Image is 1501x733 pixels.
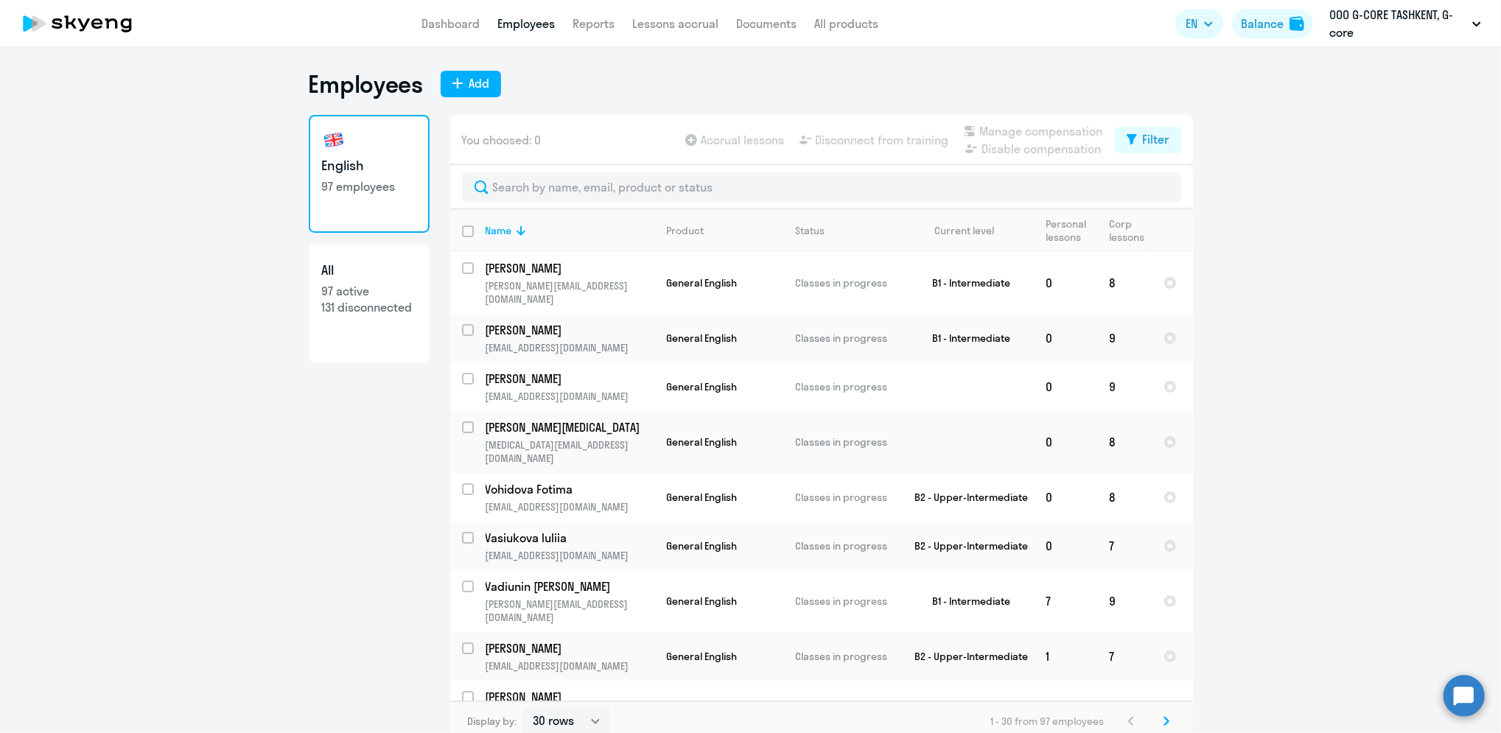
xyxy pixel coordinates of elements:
p: Classes in progress [796,491,897,504]
p: [EMAIL_ADDRESS][DOMAIN_NAME] [486,659,654,673]
span: General English [667,380,738,393]
button: Balancebalance [1232,9,1313,38]
span: General English [667,332,738,345]
p: 131 disconnected [322,299,416,315]
a: Reports [573,16,615,31]
p: [PERSON_NAME] [486,260,652,276]
a: Lessons accrual [632,16,718,31]
button: ООО G-CORE TASHKENT, G-core [1322,6,1488,41]
a: All97 active131 disconnected [309,245,430,362]
div: Current level [909,224,1034,237]
td: B2 - Upper-Intermediate [898,522,1035,570]
a: [PERSON_NAME] [486,322,654,338]
p: Classes in progress [796,380,897,393]
div: Status [796,224,897,237]
td: 0 [1035,411,1098,473]
div: Corp lessons [1110,217,1151,244]
td: 0 [1035,252,1098,314]
p: [PERSON_NAME] [486,322,652,338]
a: [PERSON_NAME] [486,260,654,276]
td: 8 [1098,473,1152,522]
div: Personal lessons [1046,217,1097,244]
div: Filter [1143,130,1169,148]
p: [EMAIL_ADDRESS][DOMAIN_NAME] [486,390,654,403]
p: [EMAIL_ADDRESS][DOMAIN_NAME] [486,500,654,513]
div: Current level [935,224,995,237]
button: Filter [1115,127,1181,153]
a: Vadiunin [PERSON_NAME] [486,578,654,595]
td: 1 [1035,632,1098,681]
span: General English [667,650,738,663]
td: 9 [1098,570,1152,632]
a: Documents [736,16,797,31]
div: Corp lessons [1110,217,1145,244]
p: Classes in progress [796,650,897,663]
span: General English [667,491,738,504]
p: Classes in progress [796,332,897,345]
p: [EMAIL_ADDRESS][DOMAIN_NAME] [486,549,654,562]
span: You choosed: 0 [462,131,542,149]
p: Vohidova Fotima [486,481,652,497]
div: Product [667,224,783,237]
div: Name [486,224,512,237]
p: ООО G-CORE TASHKENT, G-core [1329,6,1466,41]
span: General English [667,435,738,449]
p: Classes in progress [796,435,897,449]
p: [PERSON_NAME][EMAIL_ADDRESS][DOMAIN_NAME] [486,279,654,306]
div: Balance [1241,15,1284,32]
h3: All [322,261,416,280]
a: Vohidova Fotima [486,481,654,497]
img: balance [1290,16,1304,31]
a: All products [814,16,878,31]
a: Employees [497,16,555,31]
p: [PERSON_NAME][MEDICAL_DATA] [486,419,652,435]
p: 97 active [322,283,416,299]
span: 1 - 30 from 97 employees [991,715,1105,728]
div: Personal lessons [1046,217,1088,244]
span: General English [667,276,738,290]
input: Search by name, email, product or status [462,172,1181,202]
p: [MEDICAL_DATA][EMAIL_ADDRESS][DOMAIN_NAME] [486,438,654,465]
button: EN [1175,9,1223,38]
div: Name [486,224,654,237]
td: 9 [1098,314,1152,362]
div: Status [796,224,825,237]
img: english [322,128,346,152]
td: 8 [1098,411,1152,473]
div: Product [667,224,704,237]
td: 9 [1098,362,1152,411]
div: Add [469,74,489,92]
td: B2 - Upper-Intermediate [898,632,1035,681]
span: General English [667,595,738,608]
span: General English [667,539,738,553]
p: [EMAIL_ADDRESS][DOMAIN_NAME] [486,341,654,354]
td: 7 [1098,632,1152,681]
p: Classes in progress [796,276,897,290]
td: B1 - Intermediate [898,252,1035,314]
td: 7 [1098,522,1152,570]
p: [PERSON_NAME] [486,371,652,387]
a: [PERSON_NAME] [486,371,654,387]
span: Display by: [468,715,517,728]
p: [PERSON_NAME][EMAIL_ADDRESS][DOMAIN_NAME] [486,597,654,624]
td: B2 - Upper-Intermediate [898,473,1035,522]
a: Vasiukova Iuliia [486,530,654,546]
td: 7 [1035,570,1098,632]
td: 0 [1035,362,1098,411]
a: Dashboard [421,16,480,31]
p: Classes in progress [796,539,897,553]
p: [PERSON_NAME] [486,689,652,705]
h1: Employees [309,69,423,99]
td: 0 [1035,473,1098,522]
p: Classes in progress [796,595,897,608]
td: B1 - Intermediate [898,570,1035,632]
td: B1 - Intermediate [898,314,1035,362]
p: Vasiukova Iuliia [486,530,652,546]
a: [PERSON_NAME] [486,640,654,656]
a: English97 employees [309,115,430,233]
p: 97 employees [322,178,416,194]
span: EN [1186,15,1197,32]
h3: English [322,156,416,175]
p: Vadiunin [PERSON_NAME] [486,578,652,595]
p: [PERSON_NAME] [486,640,652,656]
